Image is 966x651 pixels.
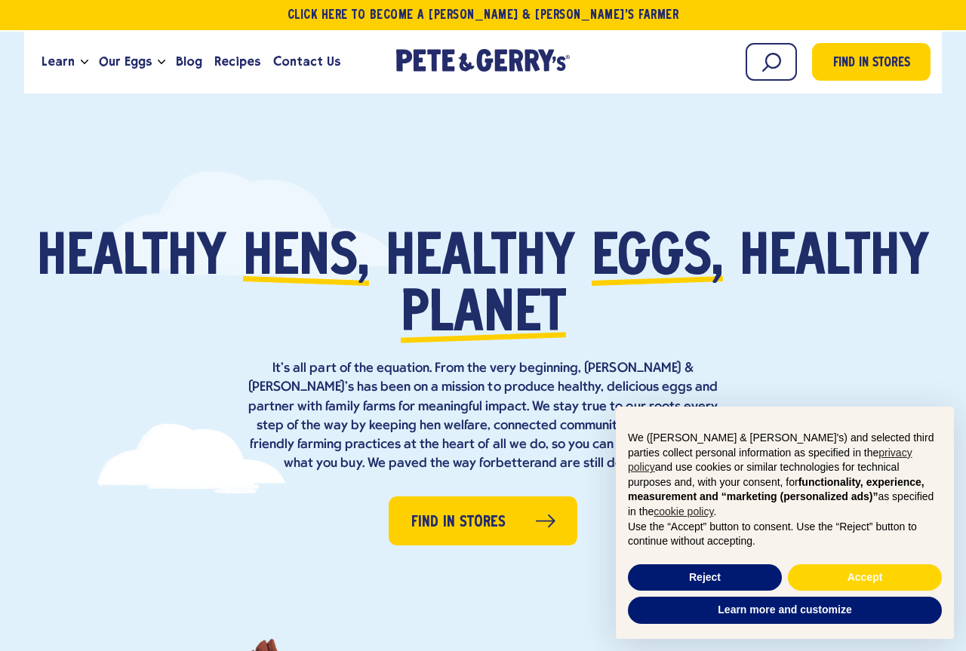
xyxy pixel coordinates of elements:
[42,52,75,71] span: Learn
[740,231,929,287] span: healthy
[176,52,202,71] span: Blog
[833,54,910,74] span: Find in Stores
[99,52,152,71] span: Our Eggs
[93,41,158,82] a: Our Eggs
[208,41,266,82] a: Recipes
[386,231,575,287] span: healthy
[496,456,534,471] strong: better
[746,43,797,81] input: Search
[788,564,942,591] button: Accept
[37,231,226,287] span: Healthy
[411,511,506,534] span: Find in Stores
[158,60,165,65] button: Open the dropdown menu for Our Eggs
[812,43,931,81] a: Find in Stores
[214,52,260,71] span: Recipes
[170,41,208,82] a: Blog
[267,41,346,82] a: Contact Us
[592,231,723,287] span: eggs,
[243,231,369,287] span: hens,
[654,505,713,517] a: cookie policy
[35,41,81,82] a: Learn
[401,287,566,344] span: planet
[628,520,942,549] p: Use the “Accept” button to consent. Use the “Reject” button to continue without accepting.
[628,597,942,624] button: Learn more and customize
[389,496,577,545] a: Find in Stores
[81,60,88,65] button: Open the dropdown menu for Learn
[241,359,724,473] p: It’s all part of the equation. From the very beginning, [PERSON_NAME] & [PERSON_NAME]’s has been ...
[628,431,942,520] p: We ([PERSON_NAME] & [PERSON_NAME]'s) and selected third parties collect personal information as s...
[273,52,340,71] span: Contact Us
[628,564,782,591] button: Reject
